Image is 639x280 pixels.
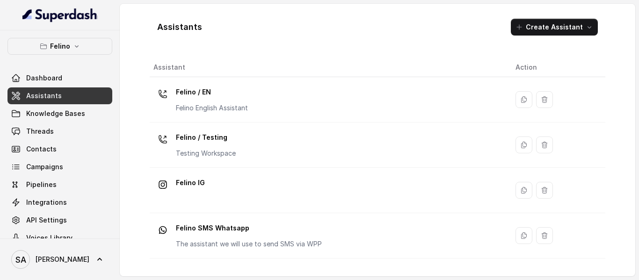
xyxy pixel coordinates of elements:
p: The assistant we will use to send SMS via WPP [176,239,322,249]
th: Action [508,58,605,77]
span: Pipelines [26,180,57,189]
h1: Assistants [157,20,202,35]
span: Assistants [26,91,62,101]
th: Assistant [150,58,508,77]
p: Felino / EN [176,85,248,100]
a: Pipelines [7,176,112,193]
img: light.svg [22,7,98,22]
p: Felino / Testing [176,130,236,145]
a: Campaigns [7,158,112,175]
a: Knowledge Bases [7,105,112,122]
span: Contacts [26,144,57,154]
span: Voices Library [26,233,73,243]
button: Felino [7,38,112,55]
button: Create Assistant [511,19,598,36]
a: Voices Library [7,230,112,246]
p: Felino IG [176,175,205,190]
span: Integrations [26,198,67,207]
p: Felino SMS Whatsapp [176,221,322,236]
span: [PERSON_NAME] [36,255,89,264]
span: Dashboard [26,73,62,83]
a: Threads [7,123,112,140]
span: Knowledge Bases [26,109,85,118]
span: Threads [26,127,54,136]
a: [PERSON_NAME] [7,246,112,273]
span: API Settings [26,215,67,225]
a: Assistants [7,87,112,104]
p: Felino English Assistant [176,103,248,113]
a: Contacts [7,141,112,158]
p: Felino [50,41,70,52]
span: Campaigns [26,162,63,172]
a: Dashboard [7,70,112,86]
a: Integrations [7,194,112,211]
text: SA [15,255,26,265]
p: Testing Workspace [176,149,236,158]
a: API Settings [7,212,112,229]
